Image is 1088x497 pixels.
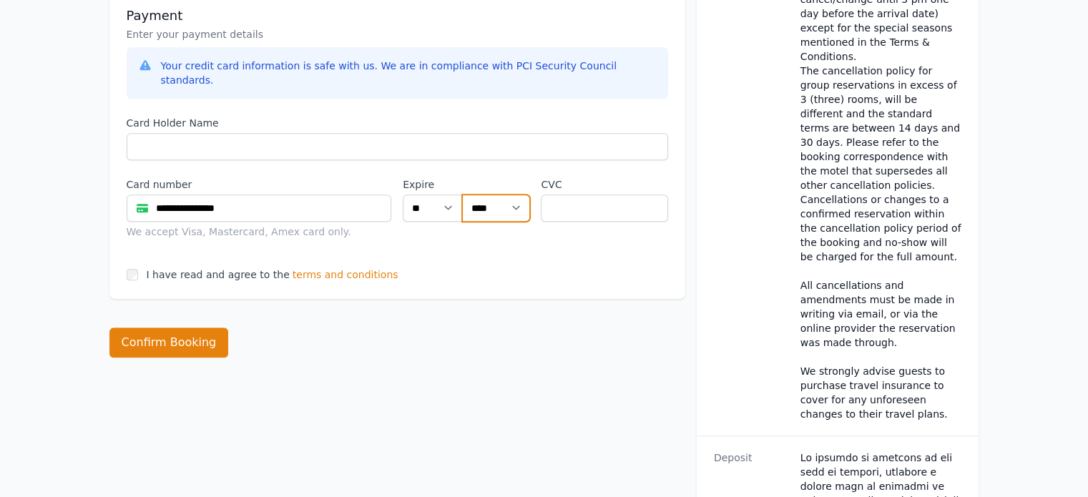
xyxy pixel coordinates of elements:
h3: Payment [127,7,668,24]
label: Card Holder Name [127,116,668,130]
label: I have read and agree to the [147,269,290,280]
p: Enter your payment details [127,27,668,41]
span: terms and conditions [293,267,398,282]
label: Expire [403,177,462,192]
label: Card number [127,177,392,192]
button: Confirm Booking [109,328,229,358]
label: CVC [541,177,667,192]
div: We accept Visa, Mastercard, Amex card only. [127,225,392,239]
div: Your credit card information is safe with us. We are in compliance with PCI Security Council stan... [161,59,657,87]
label: . [462,177,529,192]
